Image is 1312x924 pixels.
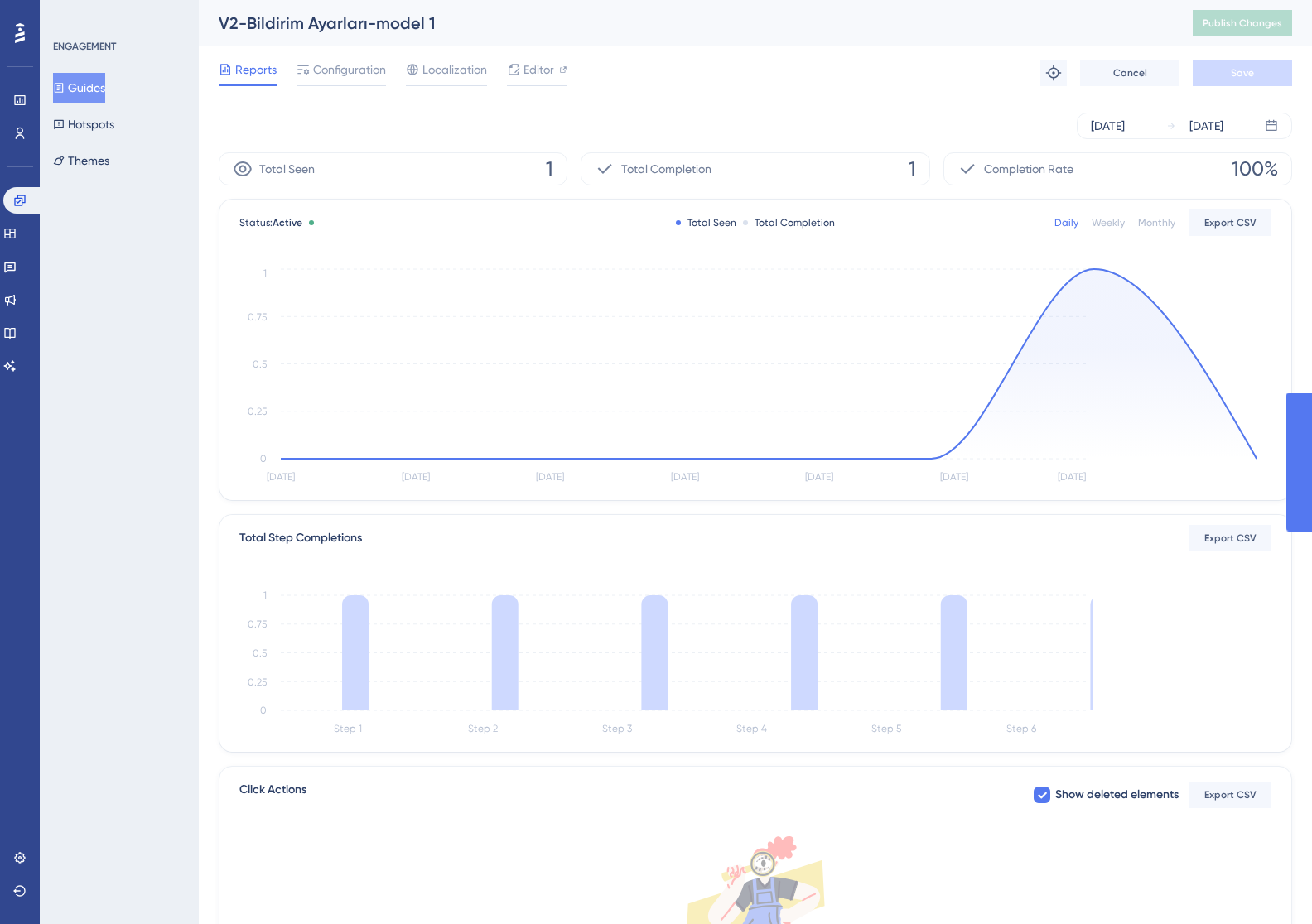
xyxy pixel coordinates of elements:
tspan: Step 3 [602,723,632,734]
span: 100% [1232,156,1278,182]
div: Weekly [1092,216,1125,229]
tspan: 1 [263,590,267,601]
span: Show deleted elements [1055,785,1179,805]
tspan: 0.75 [248,311,267,323]
tspan: 0 [260,705,267,716]
div: Total Completion [743,216,835,229]
button: Cancel [1080,60,1179,86]
button: Themes [53,146,109,176]
div: Total Seen [676,216,736,229]
span: Export CSV [1204,216,1257,229]
button: Export CSV [1189,782,1271,808]
div: Monthly [1138,216,1175,229]
tspan: 0.5 [253,359,267,370]
tspan: [DATE] [671,471,699,483]
div: ENGAGEMENT [53,40,116,53]
span: Export CSV [1204,532,1257,545]
div: [DATE] [1189,116,1223,136]
span: Completion Rate [984,159,1073,179]
tspan: [DATE] [805,471,833,483]
div: V2-Bildirim Ayarları-model 1 [219,12,1151,35]
span: Click Actions [239,780,306,810]
tspan: [DATE] [267,471,295,483]
span: 1 [909,156,916,182]
tspan: Step 2 [468,723,498,734]
button: Export CSV [1189,525,1271,551]
tspan: 0.75 [248,618,267,630]
span: Cancel [1113,66,1147,79]
span: 1 [546,156,553,182]
tspan: Step 5 [871,723,901,734]
tspan: 0.25 [248,676,267,688]
tspan: Step 6 [1006,723,1036,734]
tspan: 0.25 [248,406,267,417]
span: Editor [523,60,554,79]
div: [DATE] [1091,116,1125,136]
tspan: 1 [263,267,267,279]
span: Save [1231,66,1254,79]
div: Total Step Completions [239,528,362,548]
tspan: [DATE] [940,471,968,483]
button: Save [1193,60,1292,86]
span: Configuration [313,60,386,79]
span: Reports [235,60,277,79]
tspan: [DATE] [536,471,564,483]
span: Localization [422,60,487,79]
span: Publish Changes [1203,17,1282,30]
tspan: [DATE] [402,471,430,483]
tspan: Step 4 [736,723,767,734]
button: Guides [53,73,105,103]
tspan: 0.5 [253,647,267,659]
span: Total Completion [621,159,711,179]
span: Status: [239,216,302,229]
tspan: Step 1 [334,723,362,734]
span: Active [273,217,302,229]
span: Export CSV [1204,788,1257,801]
span: Total Seen [259,159,315,179]
button: Hotspots [53,109,114,139]
button: Publish Changes [1193,10,1292,36]
iframe: UserGuiding AI Assistant Launcher [1242,859,1292,908]
div: Daily [1054,216,1078,229]
tspan: [DATE] [1058,471,1086,483]
tspan: 0 [260,453,267,464]
button: Export CSV [1189,209,1271,236]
